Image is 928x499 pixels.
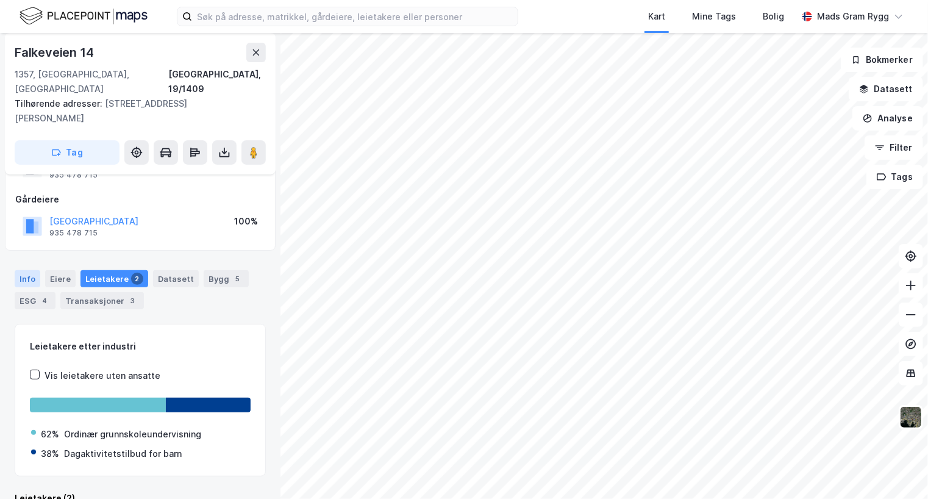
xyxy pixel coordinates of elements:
button: Tags [866,165,923,189]
button: Analyse [852,106,923,131]
span: Tilhørende adresser: [15,98,105,109]
div: Datasett [153,270,199,287]
div: 2 [131,273,143,285]
div: Transaksjoner [60,292,144,309]
div: Bolig [763,9,784,24]
div: Ordinær grunnskoleundervisning [64,427,201,442]
input: Søk på adresse, matrikkel, gårdeiere, leietakere eller personer [192,7,518,26]
button: Datasett [849,77,923,101]
div: 935 478 715 [49,228,98,238]
div: Gårdeiere [15,192,265,207]
button: Bokmerker [841,48,923,72]
div: 935 478 715 [49,170,98,180]
div: Falkeveien 14 [15,43,96,62]
div: Info [15,270,40,287]
div: 3 [127,295,139,307]
div: 62% [41,427,59,442]
div: [STREET_ADDRESS][PERSON_NAME] [15,96,256,126]
div: Eiere [45,270,76,287]
div: [GEOGRAPHIC_DATA], 19/1409 [168,67,266,96]
div: 100% [234,214,258,229]
div: 38% [41,447,59,461]
div: Bygg [204,270,249,287]
div: Mine Tags [692,9,736,24]
img: 9k= [899,406,923,429]
div: Mads Gram Rygg [817,9,889,24]
div: Dagaktivitetstilbud for barn [64,447,182,461]
button: Filter [865,135,923,160]
iframe: Chat Widget [867,440,928,499]
div: Kart [648,9,665,24]
div: Leietakere [80,270,148,287]
div: 5 [232,273,244,285]
button: Tag [15,140,120,165]
div: 1357, [GEOGRAPHIC_DATA], [GEOGRAPHIC_DATA] [15,67,168,96]
div: Vis leietakere uten ansatte [45,368,160,383]
img: logo.f888ab2527a4732fd821a326f86c7f29.svg [20,5,148,27]
div: ESG [15,292,55,309]
div: 4 [38,295,51,307]
div: Kontrollprogram for chat [867,440,928,499]
div: Leietakere etter industri [30,339,251,354]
